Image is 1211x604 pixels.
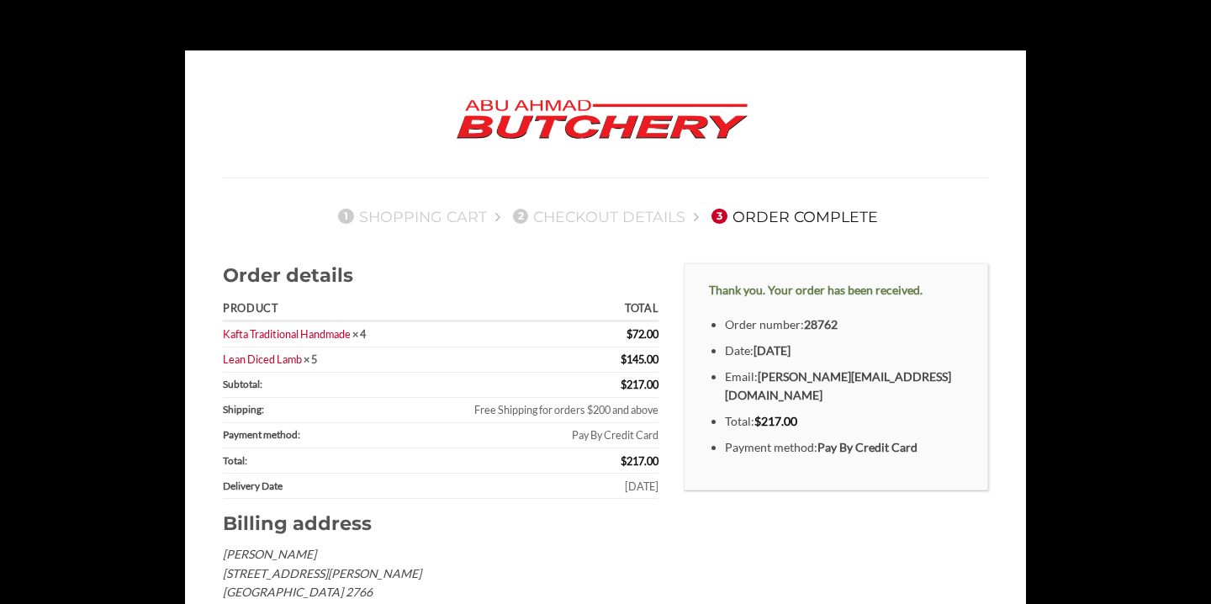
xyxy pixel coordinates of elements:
[223,373,415,398] th: Subtotal:
[415,398,659,423] td: Free Shipping for orders $200 and above
[709,283,923,297] strong: Thank you. Your order has been received.
[621,454,658,468] span: 217.00
[754,414,761,428] span: $
[415,298,659,322] th: Total
[627,327,632,341] span: $
[223,327,351,341] a: Kafta Traditional Handmade
[725,412,963,432] li: Total:
[223,352,302,366] a: Lean Diced Lamb
[725,315,963,335] li: Order number:
[621,378,627,391] span: $
[725,369,951,403] strong: [PERSON_NAME][EMAIL_ADDRESS][DOMAIN_NAME]
[754,343,791,358] strong: [DATE]
[621,378,658,391] span: 217.00
[338,209,353,224] span: 1
[621,352,658,366] bdi: 145.00
[415,423,659,448] td: Pay By Credit Card
[804,317,838,331] strong: 28762
[621,352,627,366] span: $
[442,88,762,152] img: Abu Ahmad Butchery
[223,423,415,448] th: Payment method:
[223,511,658,536] h2: Billing address
[223,298,415,322] th: Product
[508,208,686,225] a: 2Checkout details
[352,327,366,341] strong: × 4
[223,448,415,474] th: Total:
[513,209,528,224] span: 2
[754,414,797,428] bdi: 217.00
[627,327,658,341] bdi: 72.00
[415,474,659,499] td: [DATE]
[223,398,415,423] th: Shipping:
[304,352,317,366] strong: × 5
[223,474,415,499] th: Delivery Date
[725,368,963,405] li: Email:
[621,454,627,468] span: $
[223,194,988,238] nav: Checkout steps
[333,208,487,225] a: 1Shopping Cart
[817,440,918,454] strong: Pay By Credit Card
[725,438,963,458] li: Payment method:
[725,342,963,361] li: Date:
[223,263,658,288] h2: Order details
